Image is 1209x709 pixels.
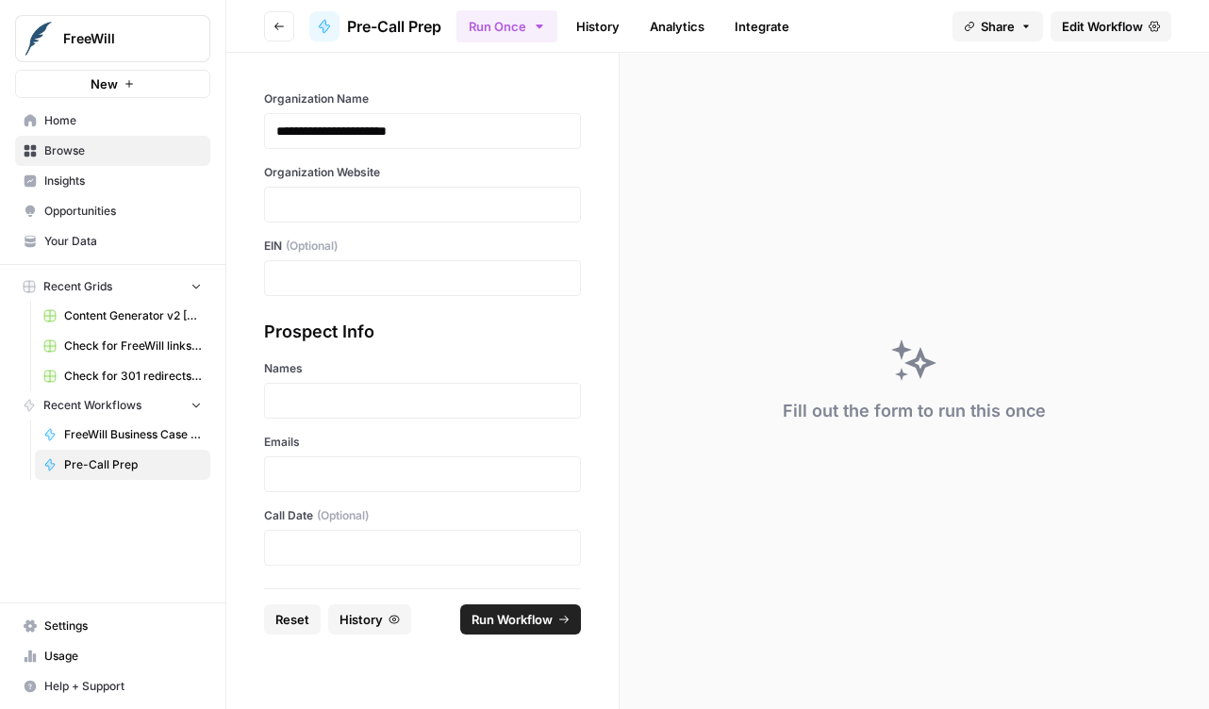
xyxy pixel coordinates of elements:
[328,604,411,635] button: History
[44,678,202,695] span: Help + Support
[64,307,202,324] span: Content Generator v2 [DRAFT] Test
[64,426,202,443] span: FreeWill Business Case Generator v2
[15,166,210,196] a: Insights
[15,391,210,420] button: Recent Workflows
[460,604,581,635] button: Run Workflow
[264,434,581,451] label: Emails
[64,456,202,473] span: Pre-Call Prep
[35,331,210,361] a: Check for FreeWill links on partner's external website
[64,338,202,354] span: Check for FreeWill links on partner's external website
[264,507,581,524] label: Call Date
[35,420,210,450] a: FreeWill Business Case Generator v2
[1062,17,1143,36] span: Edit Workflow
[44,173,202,190] span: Insights
[264,604,321,635] button: Reset
[44,112,202,129] span: Home
[15,671,210,701] button: Help + Support
[43,278,112,295] span: Recent Grids
[981,17,1015,36] span: Share
[15,106,210,136] a: Home
[15,15,210,62] button: Workspace: FreeWill
[264,91,581,107] label: Organization Name
[264,319,581,345] div: Prospect Info
[286,238,338,255] span: (Optional)
[275,610,309,629] span: Reset
[340,610,383,629] span: History
[952,11,1043,41] button: Share
[44,142,202,159] span: Browse
[44,618,202,635] span: Settings
[15,611,210,641] a: Settings
[15,226,210,256] a: Your Data
[472,610,553,629] span: Run Workflow
[15,272,210,301] button: Recent Grids
[347,15,441,38] span: Pre-Call Prep
[264,360,581,377] label: Names
[723,11,801,41] a: Integrate
[264,238,581,255] label: EIN
[638,11,716,41] a: Analytics
[64,368,202,385] span: Check for 301 redirects on page Grid
[264,164,581,181] label: Organization Website
[44,233,202,250] span: Your Data
[783,398,1046,424] div: Fill out the form to run this once
[43,397,141,414] span: Recent Workflows
[309,11,441,41] a: Pre-Call Prep
[15,641,210,671] a: Usage
[35,301,210,331] a: Content Generator v2 [DRAFT] Test
[35,450,210,480] a: Pre-Call Prep
[22,22,56,56] img: FreeWill Logo
[1051,11,1171,41] a: Edit Workflow
[44,648,202,665] span: Usage
[317,507,369,524] span: (Optional)
[63,29,177,48] span: FreeWill
[15,196,210,226] a: Opportunities
[15,70,210,98] button: New
[91,74,118,93] span: New
[456,10,557,42] button: Run Once
[35,361,210,391] a: Check for 301 redirects on page Grid
[565,11,631,41] a: History
[44,203,202,220] span: Opportunities
[15,136,210,166] a: Browse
